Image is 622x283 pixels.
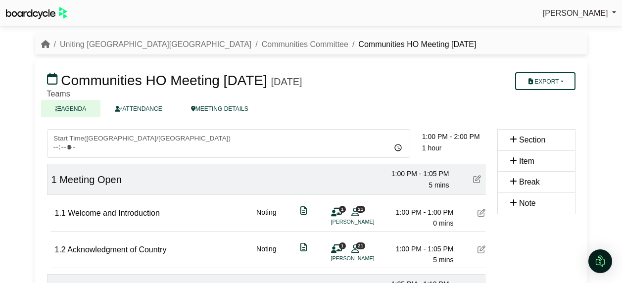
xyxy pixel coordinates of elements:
[339,242,346,249] span: 1
[331,254,405,263] li: [PERSON_NAME]
[331,218,405,226] li: [PERSON_NAME]
[339,206,346,212] span: 1
[60,40,251,48] a: Uniting [GEOGRAPHIC_DATA][GEOGRAPHIC_DATA]
[68,209,160,217] span: Welcome and Introduction
[55,245,66,254] span: 1.2
[256,243,276,266] div: Noting
[41,100,101,117] a: AGENDA
[51,174,57,185] span: 1
[588,249,612,273] div: Open Intercom Messenger
[519,136,545,144] span: Section
[256,207,276,229] div: Noting
[356,242,365,249] span: 21
[67,245,166,254] span: Acknowledgment of Country
[515,72,575,90] button: Export
[55,209,66,217] span: 1.1
[380,168,449,179] div: 1:00 PM - 1:05 PM
[41,38,477,51] nav: breadcrumb
[177,100,263,117] a: MEETING DETAILS
[271,76,302,88] div: [DATE]
[433,219,453,227] span: 0 mins
[519,178,540,186] span: Break
[262,40,348,48] a: Communities Committee
[543,7,616,20] a: [PERSON_NAME]
[6,7,67,19] img: BoardcycleBlackGreen-aaafeed430059cb809a45853b8cf6d952af9d84e6e89e1f1685b34bfd5cb7d64.svg
[61,73,267,88] span: Communities HO Meeting [DATE]
[348,38,476,51] li: Communities HO Meeting [DATE]
[429,181,449,189] span: 5 mins
[59,174,122,185] span: Meeting Open
[384,207,454,218] div: 1:00 PM - 1:00 PM
[519,157,534,165] span: Item
[356,206,365,212] span: 21
[100,100,176,117] a: ATTENDANCE
[433,256,453,264] span: 5 mins
[384,243,454,254] div: 1:00 PM - 1:05 PM
[543,9,608,17] span: [PERSON_NAME]
[422,131,491,142] div: 1:00 PM - 2:00 PM
[519,199,536,207] span: Note
[422,144,442,152] span: 1 hour
[47,90,70,98] span: Teams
